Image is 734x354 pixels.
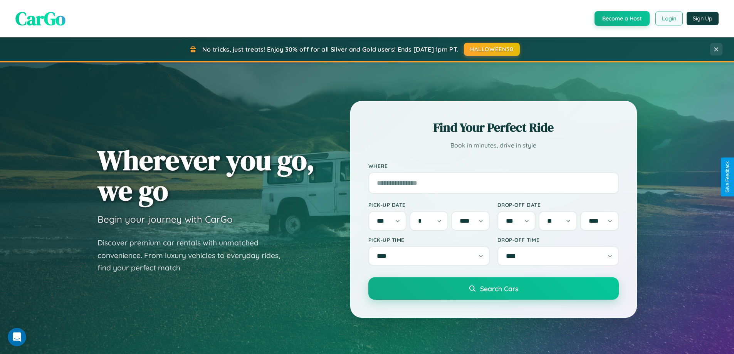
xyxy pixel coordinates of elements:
[595,11,650,26] button: Become a Host
[97,213,233,225] h3: Begin your journey with CarGo
[497,201,619,208] label: Drop-off Date
[368,140,619,151] p: Book in minutes, drive in style
[15,6,66,31] span: CarGo
[725,161,730,193] div: Give Feedback
[368,201,490,208] label: Pick-up Date
[687,12,719,25] button: Sign Up
[368,163,619,169] label: Where
[202,45,458,53] span: No tricks, just treats! Enjoy 30% off for all Silver and Gold users! Ends [DATE] 1pm PT.
[464,43,520,56] button: HALLOWEEN30
[497,237,619,243] label: Drop-off Time
[368,119,619,136] h2: Find Your Perfect Ride
[97,145,315,206] h1: Wherever you go, we go
[655,12,683,25] button: Login
[97,237,290,274] p: Discover premium car rentals with unmatched convenience. From luxury vehicles to everyday rides, ...
[8,328,26,346] iframe: Intercom live chat
[480,284,518,293] span: Search Cars
[368,277,619,300] button: Search Cars
[368,237,490,243] label: Pick-up Time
